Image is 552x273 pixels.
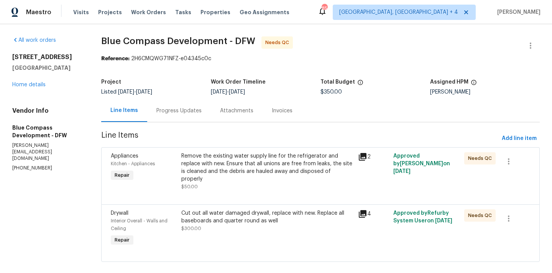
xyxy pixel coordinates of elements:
span: [DATE] [211,89,227,95]
h5: Total Budget [320,79,355,85]
div: 85 [322,5,327,12]
span: The total cost of line items that have been proposed by Opendoor. This sum includes line items th... [357,79,363,89]
span: Needs QC [265,39,292,46]
div: Cut out all water damaged drywall, replace with new. Replace all baseboards and quarter round as ... [181,209,353,225]
span: - [118,89,152,95]
p: [PERSON_NAME][EMAIL_ADDRESS][DOMAIN_NAME] [12,142,83,162]
span: [DATE] [136,89,152,95]
h2: [STREET_ADDRESS] [12,53,83,61]
span: Properties [200,8,230,16]
span: Work Orders [131,8,166,16]
span: [DATE] [435,218,452,224]
span: $300.00 [181,226,201,231]
span: $350.00 [320,89,342,95]
h5: Assigned HPM [430,79,468,85]
span: Approved by Refurby System User on [393,211,452,224]
span: [GEOGRAPHIC_DATA], [GEOGRAPHIC_DATA] + 4 [339,8,458,16]
span: Tasks [175,10,191,15]
h5: Project [101,79,121,85]
div: 2 [358,152,389,161]
span: Line Items [101,132,499,146]
span: Needs QC [468,212,495,219]
span: Geo Assignments [240,8,289,16]
span: - [211,89,245,95]
span: Kitchen - Appliances [111,161,155,166]
div: 2H6CMQWG71NFZ-e04345c0c [101,55,540,62]
span: Listed [101,89,152,95]
span: $50.00 [181,184,198,189]
h4: Vendor Info [12,107,83,115]
span: [DATE] [393,169,411,174]
button: Add line item [499,132,540,146]
span: Add line item [502,134,537,143]
span: Projects [98,8,122,16]
span: Repair [112,236,133,244]
div: Attachments [220,107,253,115]
a: All work orders [12,38,56,43]
div: Invoices [272,107,292,115]
a: Home details [12,82,46,87]
h5: Work Order Timeline [211,79,266,85]
span: Approved by [PERSON_NAME] on [393,153,450,174]
div: Remove the existing water supply line for the refrigerator and replace with new. Ensure that all ... [181,152,353,183]
span: Drywall [111,211,128,216]
span: Appliances [111,153,138,159]
span: Interior Overall - Walls and Ceiling [111,219,168,231]
span: Needs QC [468,155,495,162]
b: Reference: [101,56,130,61]
span: [DATE] [229,89,245,95]
h5: Blue Compass Development - DFW [12,124,83,139]
p: [PHONE_NUMBER] [12,165,83,171]
span: [PERSON_NAME] [494,8,540,16]
div: [PERSON_NAME] [430,89,540,95]
span: Maestro [26,8,51,16]
span: Repair [112,171,133,179]
span: [DATE] [118,89,134,95]
span: Blue Compass Development - DFW [101,36,255,46]
h5: [GEOGRAPHIC_DATA] [12,64,83,72]
div: Line Items [110,107,138,114]
span: Visits [73,8,89,16]
div: Progress Updates [156,107,202,115]
div: 4 [358,209,389,219]
span: The hpm assigned to this work order. [471,79,477,89]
